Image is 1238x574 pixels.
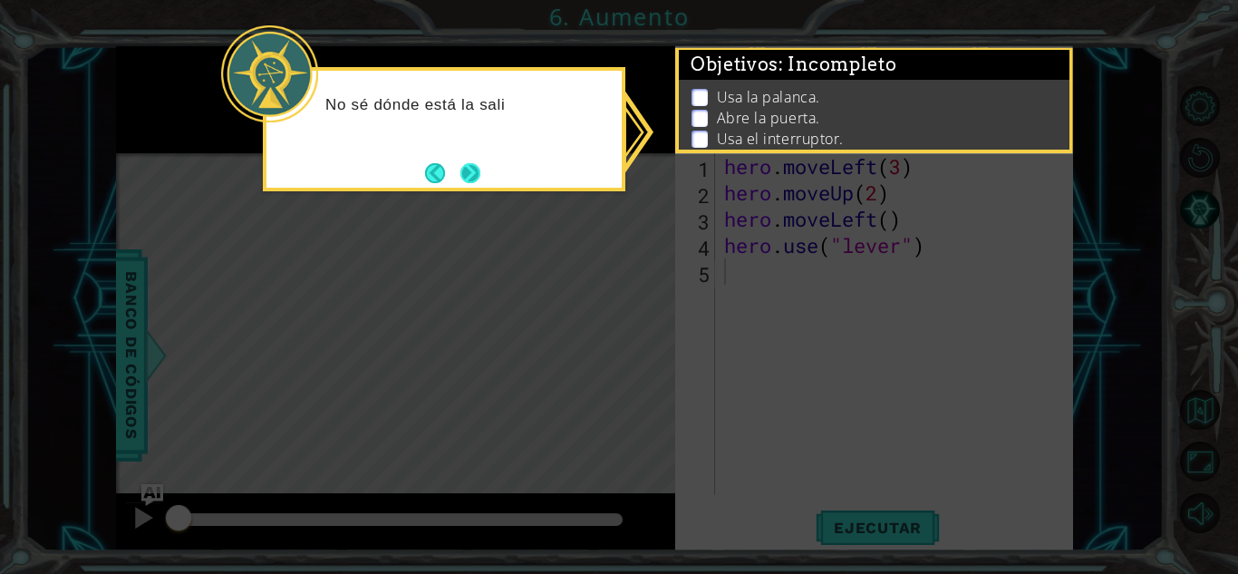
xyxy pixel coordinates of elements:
[325,95,609,115] p: No sé dónde está la sali
[779,54,896,75] span: : Incompleto
[425,163,460,183] button: Back
[717,87,820,107] p: Usa la palanca.
[460,163,480,183] button: Next
[717,108,820,128] p: Abre la puerta.
[717,129,844,149] p: Usa el interruptor.
[691,54,897,76] span: Objetivos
